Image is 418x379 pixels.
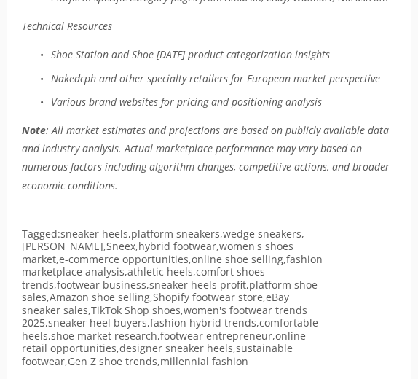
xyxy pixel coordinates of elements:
[22,123,46,137] em: Note
[50,290,150,304] a: Amazon shoe selling
[22,239,103,253] a: [PERSON_NAME]
[22,341,293,368] a: sustainable footwear
[59,252,189,266] a: e-commerce opportunities
[51,329,157,343] a: shoe market research
[192,252,283,266] a: online shoe selling
[119,341,233,355] a: designer sneaker heels
[131,227,220,241] a: platform sneakers
[149,278,246,292] a: sneaker heels profit
[22,278,318,305] a: platform shoe sales
[60,227,128,241] a: sneaker heels
[223,227,301,241] a: wedge sneakers
[150,316,256,329] a: fashion hybrid trends
[91,303,181,317] a: TikTok Shop shoes
[22,316,318,343] a: comfortable heels
[22,227,328,368] p: Tagged: , , , , , , , , , , , , , , , , , , , , , , , , , , , , ,
[138,239,216,253] a: hybrid footwear
[51,47,330,61] em: Shoe Station and Shoe [DATE] product categorization insights
[22,252,323,279] a: fashion marketplace analysis
[22,329,306,356] a: online retail opportunities
[48,316,147,329] a: sneaker heel buyers
[22,290,289,317] a: eBay sneaker sales
[22,239,293,266] a: women's shoes market
[57,278,146,292] a: footwear business
[51,95,322,109] em: Various brand websites for pricing and positioning analysis
[51,71,380,85] em: Nakedcph and other specialty retailers for European market perspective
[22,123,393,192] em: : All market estimates and projections are based on publicly available data and industry analysis...
[106,239,135,253] a: Sneex
[22,303,307,330] a: women's footwear trends 2025
[22,265,265,292] a: comfort shoes trends
[127,265,193,278] a: athletic heels
[153,290,263,304] a: Shopify footwear store
[22,19,112,33] em: Technical Resources
[160,329,272,343] a: footwear entrepreneur
[160,354,248,368] a: millennial fashion
[68,354,157,368] a: Gen Z shoe trends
